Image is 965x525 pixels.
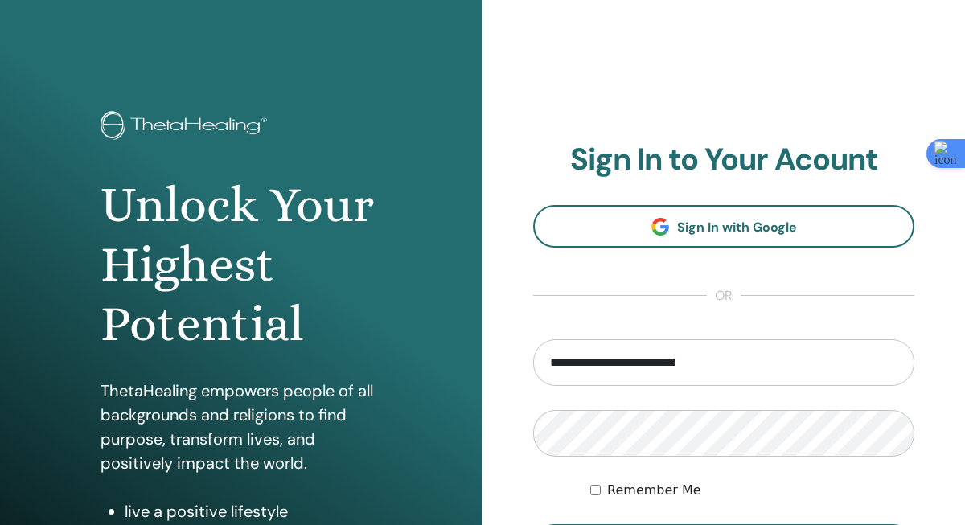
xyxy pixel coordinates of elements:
[533,205,914,248] a: Sign In with Google
[677,219,797,236] span: Sign In with Google
[590,481,914,500] div: Keep me authenticated indefinitely or until I manually logout
[101,175,382,355] h1: Unlock Your Highest Potential
[125,499,382,523] li: live a positive lifestyle
[607,481,701,500] label: Remember Me
[707,286,741,306] span: or
[533,142,914,178] h2: Sign In to Your Acount
[101,379,382,475] p: ThetaHealing empowers people of all backgrounds and religions to find purpose, transform lives, a...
